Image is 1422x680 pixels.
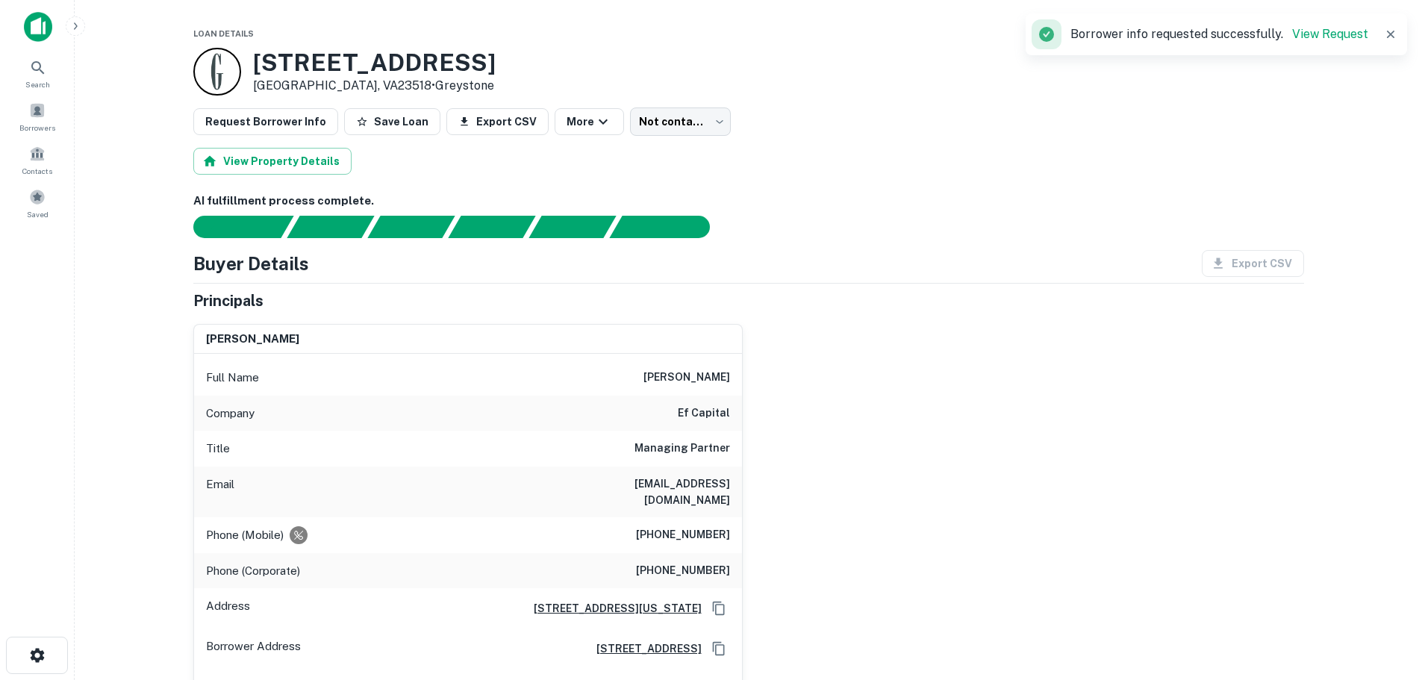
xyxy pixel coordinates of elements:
span: Search [25,78,50,90]
h6: [PERSON_NAME] [643,369,730,387]
span: Borrowers [19,122,55,134]
a: Saved [4,183,70,223]
button: Export CSV [446,108,549,135]
span: Contacts [22,165,52,177]
button: Request Borrower Info [193,108,338,135]
p: Address [206,597,250,620]
button: Copy Address [708,637,730,660]
button: More [555,108,624,135]
p: Borrower Address [206,637,301,660]
a: Borrowers [4,96,70,137]
a: View Request [1292,27,1368,41]
a: Greystone [435,78,494,93]
div: Your request is received and processing... [287,216,374,238]
div: Sending borrower request to AI... [175,216,287,238]
div: Requests to not be contacted at this number [290,526,308,544]
button: Copy Address [708,597,730,620]
h6: [EMAIL_ADDRESS][DOMAIN_NAME] [551,475,730,508]
div: Principals found, AI now looking for contact information... [448,216,535,238]
h6: [PHONE_NUMBER] [636,526,730,544]
img: capitalize-icon.png [24,12,52,42]
h5: Principals [193,290,263,312]
span: Loan Details [193,29,254,38]
h6: ef capital [678,405,730,422]
p: Full Name [206,369,259,387]
h6: Managing Partner [634,440,730,458]
p: Borrower info requested successfully. [1070,25,1368,43]
span: Saved [27,208,49,220]
h6: [PERSON_NAME] [206,331,299,348]
div: Not contacted [630,107,731,136]
h6: AI fulfillment process complete. [193,193,1304,210]
button: View Property Details [193,148,352,175]
p: [GEOGRAPHIC_DATA], VA23518 • [253,77,496,95]
a: [STREET_ADDRESS][US_STATE] [522,600,702,617]
p: Phone (Mobile) [206,526,284,544]
div: AI fulfillment process complete. [610,216,728,238]
p: Company [206,405,255,422]
p: Title [206,440,230,458]
h3: [STREET_ADDRESS] [253,49,496,77]
p: Phone (Corporate) [206,562,300,580]
h6: [PHONE_NUMBER] [636,562,730,580]
iframe: Chat Widget [1347,561,1422,632]
h4: Buyer Details [193,250,309,277]
a: Search [4,53,70,93]
div: Documents found, AI parsing details... [367,216,455,238]
button: Save Loan [344,108,440,135]
a: [STREET_ADDRESS] [584,640,702,657]
div: Principals found, still searching for contact information. This may take time... [528,216,616,238]
a: Contacts [4,140,70,180]
p: Email [206,475,234,508]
